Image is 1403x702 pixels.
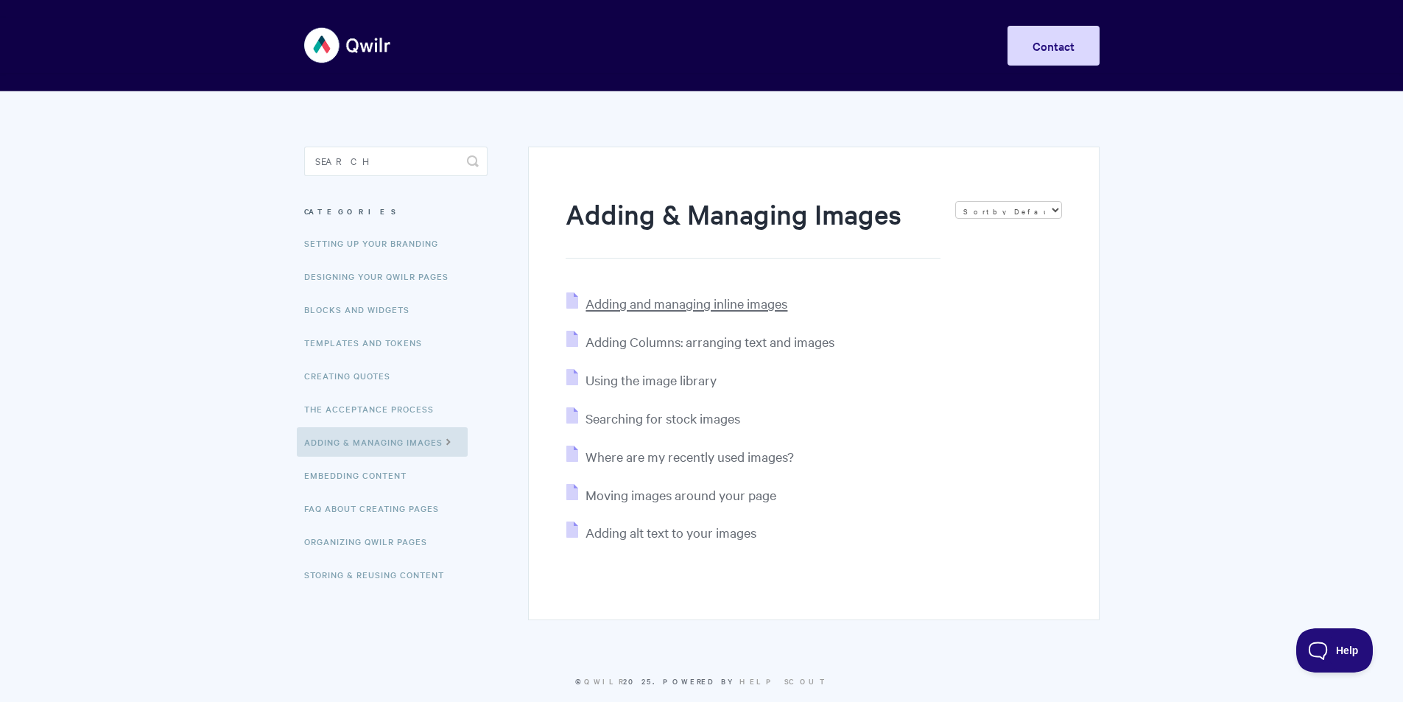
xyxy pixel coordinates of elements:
[304,675,1100,688] p: © 2025.
[304,228,449,258] a: Setting up your Branding
[297,427,468,457] a: Adding & Managing Images
[586,410,740,427] span: Searching for stock images
[739,675,829,687] a: Help Scout
[304,198,488,225] h3: Categories
[304,394,445,424] a: The Acceptance Process
[304,494,450,523] a: FAQ About Creating Pages
[586,333,834,350] span: Adding Columns: arranging text and images
[304,262,460,291] a: Designing Your Qwilr Pages
[304,147,488,176] input: Search
[566,410,740,427] a: Searching for stock images
[584,675,623,687] a: Qwilr
[566,195,940,259] h1: Adding & Managing Images
[304,18,392,73] img: Qwilr Help Center
[566,295,787,312] a: Adding and managing inline images
[586,448,794,465] span: Where are my recently used images?
[304,460,418,490] a: Embedding Content
[586,295,787,312] span: Adding and managing inline images
[304,361,401,390] a: Creating Quotes
[586,486,776,503] span: Moving images around your page
[566,333,834,350] a: Adding Columns: arranging text and images
[663,675,829,687] span: Powered by
[566,448,794,465] a: Where are my recently used images?
[566,486,776,503] a: Moving images around your page
[1296,628,1374,673] iframe: Toggle Customer Support
[1008,26,1100,66] a: Contact
[304,527,438,556] a: Organizing Qwilr Pages
[566,524,756,541] a: Adding alt text to your images
[586,371,717,388] span: Using the image library
[955,201,1062,219] select: Page reloads on selection
[304,560,455,589] a: Storing & Reusing Content
[566,371,717,388] a: Using the image library
[304,328,433,357] a: Templates and Tokens
[304,295,421,324] a: Blocks and Widgets
[586,524,756,541] span: Adding alt text to your images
